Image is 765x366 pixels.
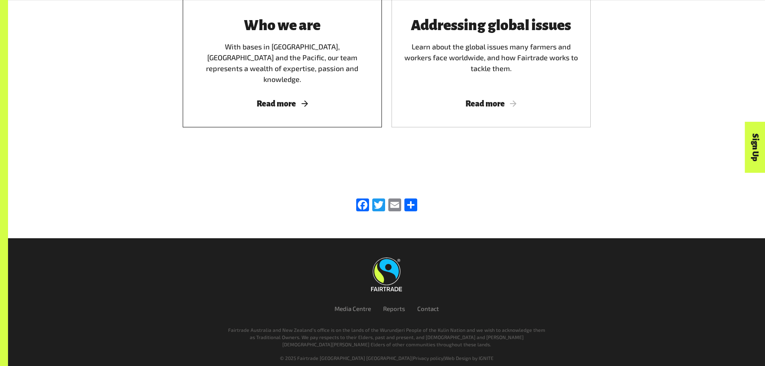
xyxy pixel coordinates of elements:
[401,99,581,108] span: Read more
[371,258,402,291] img: Fairtrade Australia New Zealand logo
[280,355,412,361] span: © 2025 Fairtrade [GEOGRAPHIC_DATA] [GEOGRAPHIC_DATA]
[387,198,403,213] a: Email
[401,17,581,33] h3: Addressing global issues
[192,99,372,108] span: Read more
[192,17,372,33] h3: Who we are
[145,354,628,362] div: | |
[413,355,443,361] a: Privacy policy
[401,17,581,85] div: Learn about the global issues many farmers and workers face worldwide, and how Fairtrade works to...
[192,17,372,85] div: With bases in [GEOGRAPHIC_DATA], [GEOGRAPHIC_DATA] and the Pacific, our team represents a wealth ...
[355,198,371,213] a: Facebook
[371,198,387,213] a: Twitter
[335,305,371,312] a: Media Centre
[417,305,439,312] a: Contact
[445,355,494,361] a: Web Design by IGNITE
[227,326,547,348] p: Fairtrade Australia and New Zealand’s office is on the lands of the Wurundjeri People of the Kuli...
[383,305,405,312] a: Reports
[403,198,419,213] a: Share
